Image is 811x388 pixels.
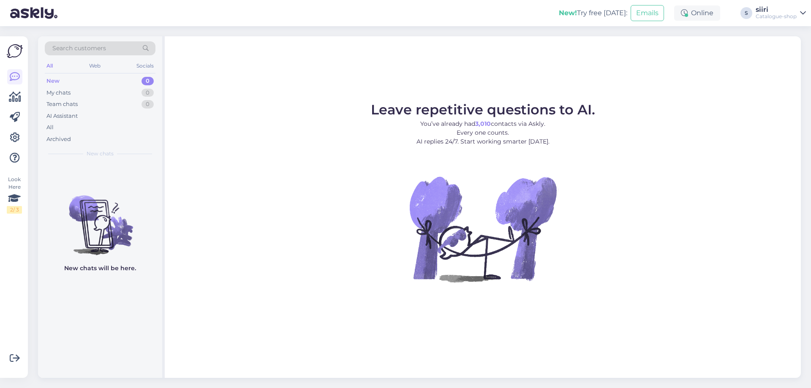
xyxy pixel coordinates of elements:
[7,43,23,59] img: Askly Logo
[740,7,752,19] div: S
[87,60,102,71] div: Web
[64,264,136,273] p: New chats will be here.
[52,44,106,53] span: Search customers
[631,5,664,21] button: Emails
[371,119,595,146] p: You’ve already had contacts via Askly. Every one counts. AI replies 24/7. Start working smarter [...
[142,100,154,109] div: 0
[46,89,71,97] div: My chats
[407,153,559,305] img: No Chat active
[559,9,577,17] b: New!
[756,6,797,13] div: siiri
[7,206,22,214] div: 2 / 3
[45,60,54,71] div: All
[87,150,114,157] span: New chats
[674,5,720,21] div: Online
[46,112,78,120] div: AI Assistant
[46,135,71,144] div: Archived
[475,120,491,128] b: 3,010
[142,89,154,97] div: 0
[38,180,162,256] img: No chats
[559,8,627,18] div: Try free [DATE]:
[46,77,60,85] div: New
[756,13,797,20] div: Catalogue-shop
[7,176,22,214] div: Look Here
[46,100,78,109] div: Team chats
[46,123,54,132] div: All
[756,6,806,20] a: siiriCatalogue-shop
[135,60,155,71] div: Socials
[371,101,595,118] span: Leave repetitive questions to AI.
[142,77,154,85] div: 0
